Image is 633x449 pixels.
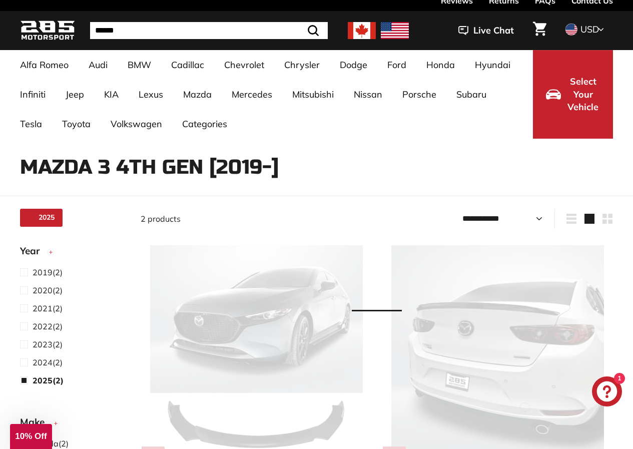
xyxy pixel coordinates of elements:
[118,50,161,80] a: BMW
[33,339,53,349] span: 2023
[10,424,52,449] div: 10% Off
[172,109,237,139] a: Categories
[173,80,222,109] a: Mazda
[214,50,274,80] a: Chevrolet
[33,266,63,278] span: (2)
[33,375,53,385] span: 2025
[20,241,125,266] button: Year
[20,156,613,178] h1: Mazda 3 4th Gen [2019-]
[446,80,496,109] a: Subaru
[445,18,527,43] button: Live Chat
[20,415,52,429] span: Make
[392,80,446,109] a: Porsche
[52,109,101,139] a: Toyota
[129,80,173,109] a: Lexus
[20,19,75,43] img: Logo_285_Motorsport_areodynamics_components
[580,24,599,35] span: USD
[79,50,118,80] a: Audi
[416,50,465,80] a: Honda
[33,285,53,295] span: 2020
[589,376,625,409] inbox-online-store-chat: Shopify online store chat
[527,14,552,48] a: Cart
[141,213,377,225] div: 2 products
[566,75,600,114] span: Select Your Vehicle
[20,244,47,258] span: Year
[15,431,47,441] span: 10% Off
[101,109,172,139] a: Volkswagen
[33,303,53,313] span: 2021
[377,50,416,80] a: Ford
[33,320,63,332] span: (2)
[90,22,328,39] input: Search
[274,50,330,80] a: Chrysler
[330,50,377,80] a: Dodge
[33,356,63,368] span: (2)
[282,80,344,109] a: Mitsubishi
[465,50,520,80] a: Hyundai
[33,267,53,277] span: 2019
[94,80,129,109] a: KIA
[222,80,282,109] a: Mercedes
[33,284,63,296] span: (2)
[10,80,56,109] a: Infiniti
[20,412,125,437] button: Make
[161,50,214,80] a: Cadillac
[10,50,79,80] a: Alfa Romeo
[344,80,392,109] a: Nissan
[533,50,613,139] button: Select Your Vehicle
[20,209,63,227] a: 2025
[56,80,94,109] a: Jeep
[33,321,53,331] span: 2022
[473,24,514,37] span: Live Chat
[33,374,64,386] span: (2)
[33,357,53,367] span: 2024
[33,302,63,314] span: (2)
[33,338,63,350] span: (2)
[10,109,52,139] a: Tesla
